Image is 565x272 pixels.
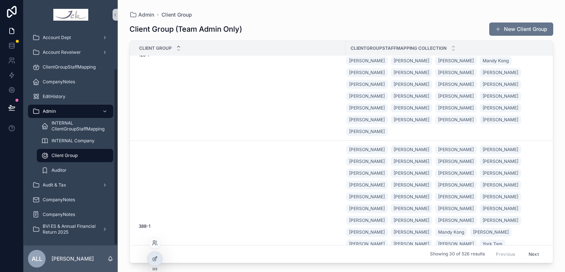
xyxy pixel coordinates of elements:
[391,92,432,101] a: [PERSON_NAME]
[346,56,388,65] a: [PERSON_NAME]
[43,94,65,100] span: EditHistory
[43,223,96,235] span: BVI ES & Annual Financial Return 2025
[28,60,113,74] a: ClientGroupStaffMapping
[346,92,388,101] a: [PERSON_NAME]
[349,158,385,164] span: [PERSON_NAME]
[489,22,553,36] button: New Client Group
[43,49,81,55] span: Account Reveiwer
[391,56,432,65] a: [PERSON_NAME]
[438,194,474,200] span: [PERSON_NAME]
[483,81,518,87] span: [PERSON_NAME]
[346,204,388,213] a: [PERSON_NAME]
[480,181,521,189] a: [PERSON_NAME]
[391,181,432,189] a: [PERSON_NAME]
[438,105,474,111] span: [PERSON_NAME]
[394,81,429,87] span: [PERSON_NAME]
[391,115,432,124] a: [PERSON_NAME]
[394,58,429,64] span: [PERSON_NAME]
[435,92,477,101] a: [PERSON_NAME]
[43,64,96,70] span: ClientGroupStaffMapping
[51,138,95,144] span: INTERNAL Company
[394,170,429,176] span: [PERSON_NAME]
[139,45,172,51] span: Client Group
[28,223,113,236] a: BVI ES & Annual Financial Return 2025
[435,192,477,201] a: [PERSON_NAME]
[435,104,477,112] a: [PERSON_NAME]
[28,90,113,103] a: EditHistory
[349,105,385,111] span: [PERSON_NAME]
[43,108,56,114] span: Admin
[394,241,429,247] span: [PERSON_NAME]
[346,145,388,154] a: [PERSON_NAME]
[480,216,521,225] a: [PERSON_NAME]
[394,182,429,188] span: [PERSON_NAME]
[483,117,518,123] span: [PERSON_NAME]
[391,145,432,154] a: [PERSON_NAME]
[346,169,388,178] a: [PERSON_NAME]
[394,229,429,235] span: [PERSON_NAME]
[28,105,113,118] a: Admin
[349,147,385,153] span: [PERSON_NAME]
[483,241,502,247] span: York Tam
[435,216,477,225] a: [PERSON_NAME]
[51,120,106,132] span: INTERNAL ClientGroupStaffMapping
[28,208,113,221] a: CompanyNotes
[435,56,477,65] a: [PERSON_NAME]
[391,240,432,248] a: [PERSON_NAME]
[391,192,432,201] a: [PERSON_NAME]
[483,158,518,164] span: [PERSON_NAME]
[43,182,66,188] span: Audit & Tax
[139,223,341,229] a: 388-1
[480,115,521,124] a: [PERSON_NAME]
[483,93,518,99] span: [PERSON_NAME]
[438,206,474,212] span: [PERSON_NAME]
[438,58,474,64] span: [PERSON_NAME]
[394,206,429,212] span: [PERSON_NAME]
[435,80,477,89] a: [PERSON_NAME]
[138,11,154,18] span: Admin
[32,254,42,263] span: ALL
[129,11,154,18] a: Admin
[53,9,88,21] img: App logo
[435,228,467,237] a: Mandy Kong
[346,68,388,77] a: [PERSON_NAME]
[349,93,385,99] span: [PERSON_NAME]
[480,80,521,89] a: [PERSON_NAME]
[438,117,474,123] span: [PERSON_NAME]
[43,79,75,85] span: CompanyNotes
[435,169,477,178] a: [PERSON_NAME]
[473,229,509,235] span: [PERSON_NAME]
[37,149,113,162] a: Client Group
[480,192,521,201] a: [PERSON_NAME]
[394,70,429,76] span: [PERSON_NAME]
[483,217,518,223] span: [PERSON_NAME]
[349,182,385,188] span: [PERSON_NAME]
[349,229,385,235] span: [PERSON_NAME]
[43,35,71,41] span: Account Dept
[435,240,477,248] a: [PERSON_NAME]
[435,68,477,77] a: [PERSON_NAME]
[43,212,75,217] span: CompanyNotes
[346,216,388,225] a: [PERSON_NAME]
[351,45,447,51] span: Clientgroupstaffmapping collection
[346,127,388,136] a: [PERSON_NAME]
[483,170,518,176] span: [PERSON_NAME]
[37,164,113,177] a: Auditor
[438,170,474,176] span: [PERSON_NAME]
[394,217,429,223] span: [PERSON_NAME]
[28,178,113,192] a: Audit & Tax
[523,248,544,260] button: Next
[394,194,429,200] span: [PERSON_NAME]
[430,251,485,257] span: Showing 30 of 526 results
[349,241,385,247] span: [PERSON_NAME]
[346,240,388,248] a: [PERSON_NAME]
[394,147,429,153] span: [PERSON_NAME]
[349,58,385,64] span: [PERSON_NAME]
[394,93,429,99] span: [PERSON_NAME]
[435,181,477,189] a: [PERSON_NAME]
[161,11,192,18] a: Client Group
[28,31,113,44] a: Account Dept
[129,24,242,34] h1: Client Group (Team Admin Only)
[470,228,512,237] a: [PERSON_NAME]
[438,241,474,247] span: [PERSON_NAME]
